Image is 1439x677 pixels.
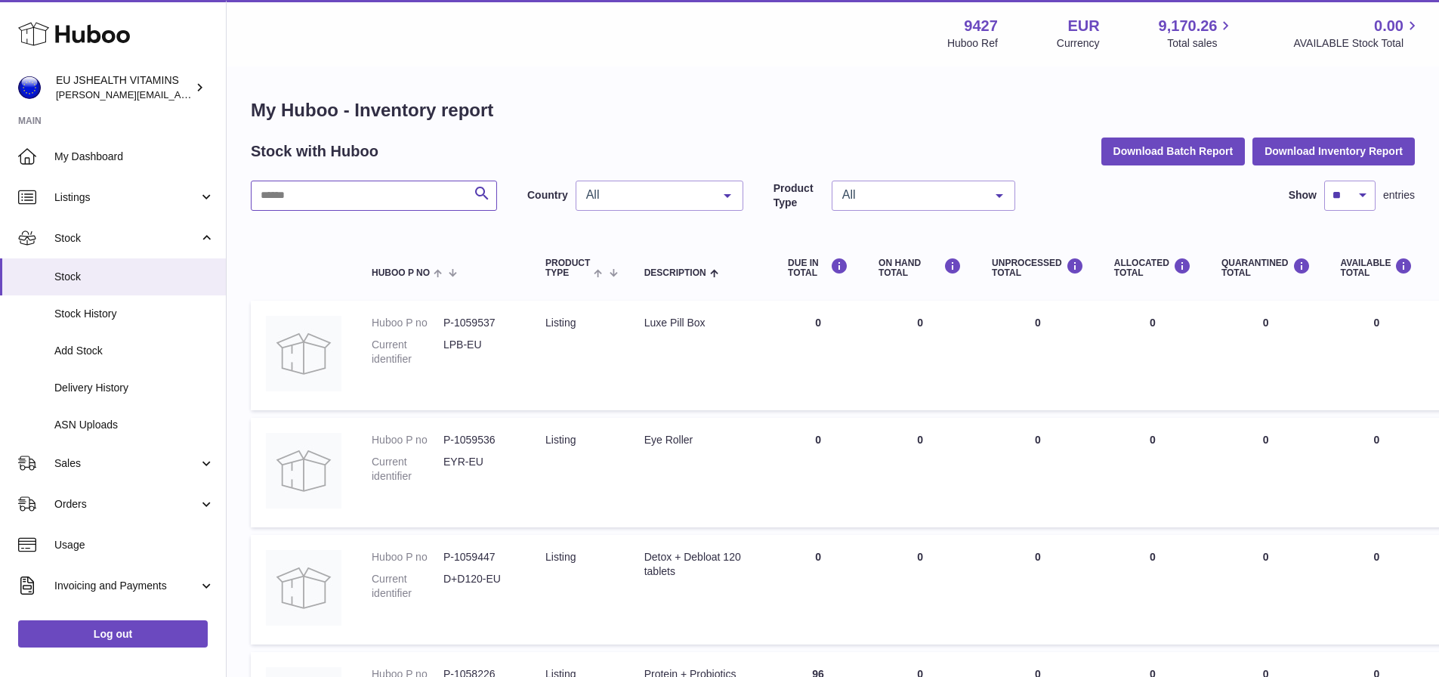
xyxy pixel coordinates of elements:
label: Country [527,188,568,202]
td: 0 [977,418,1099,527]
span: Huboo P no [372,268,430,278]
span: Stock [54,270,215,284]
img: product image [266,550,341,626]
h1: My Huboo - Inventory report [251,98,1415,122]
button: Download Batch Report [1101,138,1246,165]
span: listing [545,434,576,446]
span: Product Type [545,258,590,278]
span: Add Stock [54,344,215,358]
td: 0 [863,301,977,410]
td: 0 [773,418,863,527]
dd: D+D120-EU [443,572,515,601]
span: Usage [54,538,215,552]
img: laura@jessicasepel.com [18,76,41,99]
td: 0 [1099,535,1206,645]
span: Delivery History [54,381,215,395]
td: 0 [1326,418,1428,527]
div: AVAILABLE Total [1341,258,1413,278]
dt: Current identifier [372,572,443,601]
span: 0 [1263,317,1269,329]
span: entries [1383,188,1415,202]
div: EU JSHEALTH VITAMINS [56,73,192,102]
span: Description [644,268,706,278]
div: Detox + Debloat 120 tablets [644,550,758,579]
span: Stock History [54,307,215,321]
button: Download Inventory Report [1252,138,1415,165]
span: 0.00 [1374,16,1403,36]
td: 0 [1326,535,1428,645]
td: 0 [1099,418,1206,527]
div: Eye Roller [644,433,758,447]
label: Show [1289,188,1317,202]
span: ASN Uploads [54,418,215,432]
span: All [838,187,984,202]
div: DUE IN TOTAL [788,258,848,278]
td: 0 [773,535,863,645]
div: Luxe Pill Box [644,316,758,330]
span: Sales [54,456,199,471]
img: product image [266,433,341,509]
span: My Dashboard [54,150,215,164]
td: 0 [1326,301,1428,410]
div: Currency [1057,36,1100,51]
a: 9,170.26 Total sales [1159,16,1235,51]
td: 0 [773,301,863,410]
span: AVAILABLE Stock Total [1293,36,1421,51]
div: Huboo Ref [947,36,998,51]
div: UNPROCESSED Total [992,258,1084,278]
img: product image [266,316,341,391]
div: ALLOCATED Total [1114,258,1191,278]
td: 0 [863,418,977,527]
dd: P-1059537 [443,316,515,330]
h2: Stock with Huboo [251,141,378,162]
div: QUARANTINED Total [1221,258,1311,278]
td: 0 [863,535,977,645]
span: 0 [1263,434,1269,446]
span: Orders [54,497,199,512]
dt: Huboo P no [372,433,443,447]
span: All [582,187,712,202]
span: listing [545,317,576,329]
span: listing [545,551,576,563]
td: 0 [977,301,1099,410]
dt: Current identifier [372,455,443,484]
dd: LPB-EU [443,338,515,366]
span: Invoicing and Payments [54,579,199,593]
span: Listings [54,190,199,205]
span: 0 [1263,551,1269,563]
dd: EYR-EU [443,455,515,484]
dt: Current identifier [372,338,443,366]
td: 0 [977,535,1099,645]
span: Total sales [1167,36,1234,51]
dt: Huboo P no [372,316,443,330]
strong: 9427 [964,16,998,36]
td: 0 [1099,301,1206,410]
strong: EUR [1067,16,1099,36]
a: Log out [18,620,208,648]
dd: P-1059447 [443,550,515,564]
div: ON HAND Total [879,258,962,278]
label: Product Type [774,181,824,210]
span: [PERSON_NAME][EMAIL_ADDRESS][DOMAIN_NAME] [56,88,303,100]
a: 0.00 AVAILABLE Stock Total [1293,16,1421,51]
dt: Huboo P no [372,550,443,564]
span: Stock [54,231,199,246]
dd: P-1059536 [443,433,515,447]
span: 9,170.26 [1159,16,1218,36]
